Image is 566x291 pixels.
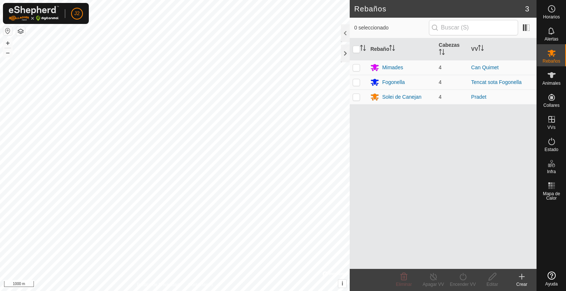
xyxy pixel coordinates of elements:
th: VV [468,38,537,60]
button: + [3,39,12,48]
a: Pradet [471,94,486,100]
span: Collares [543,103,559,108]
div: Encender VV [448,281,478,288]
th: Rebaño [367,38,436,60]
p-sorticon: Activar para ordenar [439,50,445,56]
a: Can Quimet [471,64,499,70]
a: Política de Privacidad [137,281,179,288]
a: Contáctenos [188,281,213,288]
span: 3 [525,3,529,14]
button: Restablecer Mapa [3,27,12,35]
span: 4 [439,79,442,85]
div: Solei de Canejan [382,93,422,101]
p-sorticon: Activar para ordenar [478,46,484,52]
span: VVs [547,125,555,130]
img: Logo Gallagher [9,6,59,21]
button: – [3,48,12,57]
div: Mimades [382,64,403,71]
span: Rebaños [542,59,560,63]
a: Tencat sota Fogonella [471,79,522,85]
span: Mapa de Calor [539,192,564,200]
a: Ayuda [537,269,566,289]
h2: Rebaños [354,4,525,13]
div: Fogonella [382,78,405,86]
span: Eliminar [396,282,412,287]
div: Apagar VV [419,281,448,288]
button: Capas del Mapa [16,27,25,36]
th: Cabezas [436,38,468,60]
span: J2 [74,10,80,17]
div: Crear [507,281,537,288]
p-sorticon: Activar para ordenar [360,46,366,52]
span: 4 [439,94,442,100]
span: Animales [542,81,560,85]
button: i [338,280,346,288]
span: Infra [547,169,556,174]
span: 4 [439,64,442,70]
span: Ayuda [545,282,558,286]
span: 0 seleccionado [354,24,429,32]
p-sorticon: Activar para ordenar [389,46,395,52]
input: Buscar (S) [429,20,518,35]
span: Alertas [545,37,558,41]
div: Editar [478,281,507,288]
span: Estado [545,147,558,152]
span: i [342,280,343,287]
span: Horarios [543,15,560,19]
